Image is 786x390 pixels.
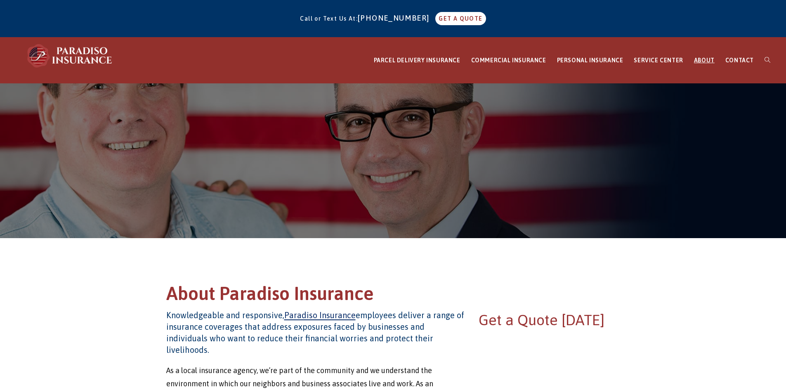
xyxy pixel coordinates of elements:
h1: About Paradiso Insurance [166,281,620,310]
h2: Get a Quote [DATE] [479,310,620,330]
h4: Knowledgeable and responsive, employees deliver a range of insurance coverages that address expos... [166,310,465,356]
img: Paradiso Insurance [25,43,116,68]
a: GET A QUOTE [435,12,486,25]
a: PERSONAL INSURANCE [552,38,629,83]
a: PARCEL DELIVERY INSURANCE [368,38,466,83]
span: CONTACT [725,57,754,64]
span: PERSONAL INSURANCE [557,57,623,64]
span: SERVICE CENTER [634,57,683,64]
span: Call or Text Us At: [300,15,358,22]
a: COMMERCIAL INSURANCE [466,38,552,83]
a: ABOUT [689,38,720,83]
a: SERVICE CENTER [628,38,688,83]
span: COMMERCIAL INSURANCE [471,57,546,64]
span: PARCEL DELIVERY INSURANCE [374,57,460,64]
a: [PHONE_NUMBER] [358,14,434,22]
span: ABOUT [694,57,715,64]
a: CONTACT [720,38,759,83]
a: Paradiso Insurance [284,310,356,320]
